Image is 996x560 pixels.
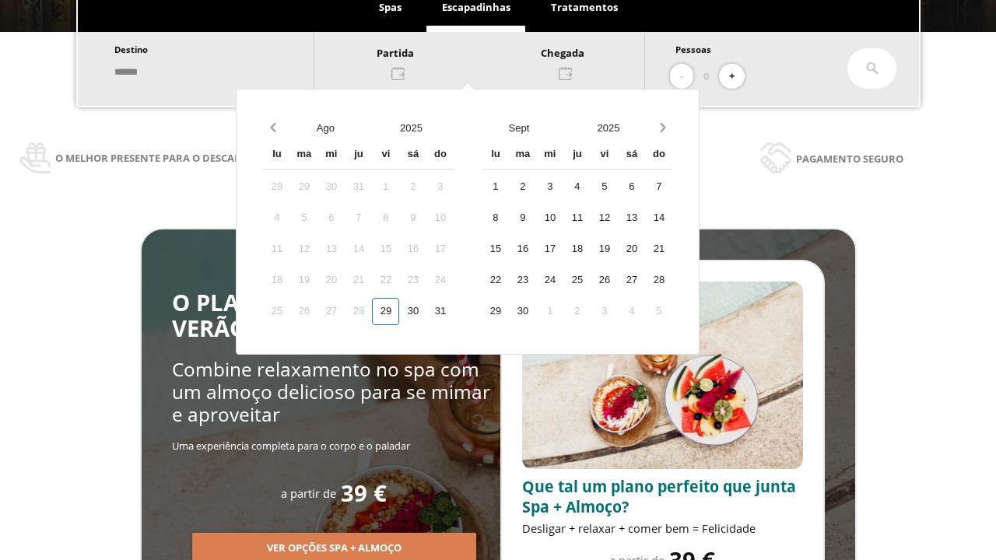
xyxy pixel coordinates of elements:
img: promo-sprunch.ElVl7oUD.webp [522,282,803,469]
div: 28 [345,298,372,325]
div: 11 [563,205,591,232]
div: 16 [509,236,536,263]
div: 28 [263,173,290,201]
div: 1 [482,173,509,201]
div: Calendar wrapper [482,142,672,325]
div: 27 [317,298,345,325]
div: 3 [536,173,563,201]
div: Calendar days [263,173,454,325]
div: 30 [317,173,345,201]
button: Open years overlay [368,114,454,142]
div: 26 [290,298,317,325]
a: Ver opções Spa + Almoço [192,541,476,555]
div: 20 [317,267,345,294]
div: vi [372,142,399,169]
span: O PLANO MAIS GOSTOSO DO VERÃO: SPA + ALMOÇO [172,287,495,344]
div: 12 [591,205,618,232]
div: 24 [536,267,563,294]
div: 23 [509,267,536,294]
span: Desligar + relaxar + comer bem = Felicidade [522,520,756,536]
div: 30 [509,298,536,325]
div: 18 [263,267,290,294]
div: 19 [290,267,317,294]
button: - [670,64,693,89]
div: 5 [290,205,317,232]
div: 7 [345,205,372,232]
span: Uma experiência completa para o corpo e o paladar [172,439,410,453]
div: 25 [563,267,591,294]
div: 17 [536,236,563,263]
div: 4 [563,173,591,201]
button: Open months overlay [282,114,368,142]
span: Destino [114,44,148,55]
div: vi [591,142,618,169]
div: mi [536,142,563,169]
div: mi [317,142,345,169]
div: 22 [372,267,399,294]
button: Next month [653,114,672,142]
div: 29 [372,298,399,325]
span: 39 € [341,481,387,506]
div: 10 [426,205,454,232]
div: 29 [290,173,317,201]
div: 1 [536,298,563,325]
div: 20 [618,236,645,263]
div: 15 [482,236,509,263]
div: 9 [399,205,426,232]
div: 11 [263,236,290,263]
div: 28 [645,267,672,294]
span: O melhor presente para o descanso e a saúde [55,149,309,166]
div: 24 [426,267,454,294]
div: 22 [482,267,509,294]
div: 14 [645,205,672,232]
div: 21 [345,267,372,294]
div: ma [290,142,317,169]
div: 8 [372,205,399,232]
div: 15 [372,236,399,263]
div: 6 [317,205,345,232]
div: 3 [591,298,618,325]
span: Pessoas [675,44,711,55]
div: 3 [426,173,454,201]
span: Combine relaxamento no spa com um almoço delicioso para se mimar e aproveitar [172,356,490,428]
span: Que tal um plano perfeito que junta Spa + Almoço? [522,476,796,517]
div: sá [399,142,426,169]
div: 31 [426,298,454,325]
button: Open months overlay [474,114,563,142]
div: 10 [536,205,563,232]
div: 21 [645,236,672,263]
div: 14 [345,236,372,263]
span: a partir de [281,485,336,501]
div: lu [482,142,509,169]
span: Pagamento seguro [796,150,903,167]
div: 27 [618,267,645,294]
button: + [719,64,745,89]
div: 31 [345,173,372,201]
div: 5 [645,298,672,325]
button: Open years overlay [563,114,653,142]
div: sá [618,142,645,169]
div: 9 [509,205,536,232]
div: lu [263,142,290,169]
div: 30 [399,298,426,325]
div: 12 [290,236,317,263]
div: 25 [263,298,290,325]
div: do [426,142,454,169]
div: ma [509,142,536,169]
span: Ver opções Spa + Almoço [267,541,402,556]
div: do [645,142,672,169]
div: 5 [591,173,618,201]
div: 16 [399,236,426,263]
div: 7 [645,173,672,201]
div: ju [563,142,591,169]
div: 13 [317,236,345,263]
div: 2 [399,173,426,201]
div: Calendar days [482,173,672,325]
div: 26 [591,267,618,294]
div: 23 [399,267,426,294]
div: 29 [482,298,509,325]
div: 2 [509,173,536,201]
span: 0 [703,68,709,85]
div: 8 [482,205,509,232]
div: 1 [372,173,399,201]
